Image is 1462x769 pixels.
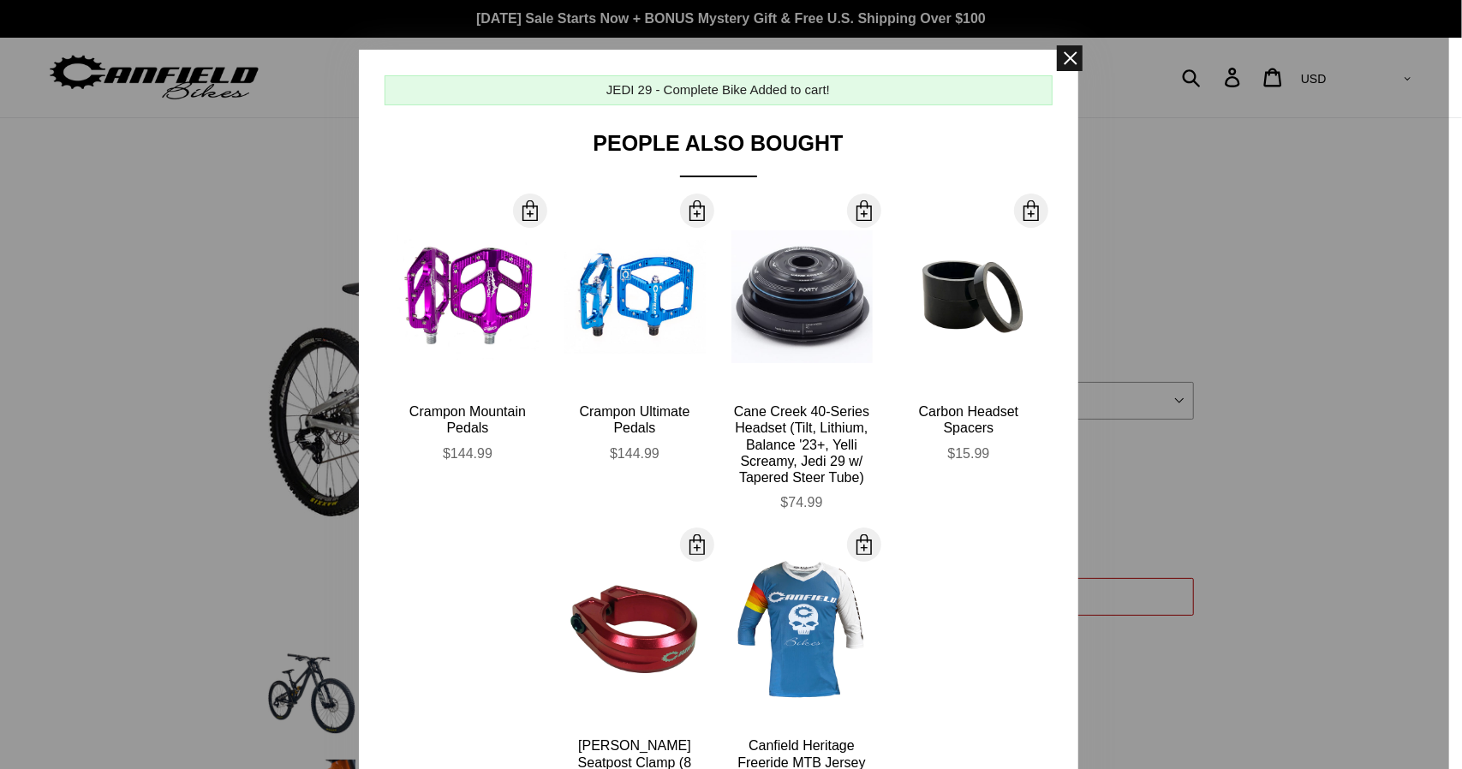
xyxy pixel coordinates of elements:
[397,226,539,367] img: Canfield-Crampon-Mountain-Purple-Shopify_large.jpg
[443,446,492,461] span: $144.99
[610,446,659,461] span: $144.99
[898,403,1040,436] div: Carbon Headset Spacers
[731,403,873,486] div: Cane Creek 40-Series Headset (Tilt, Lithium, Balance '23+, Yelli Screamy, Jedi 29 w/ Tapered Stee...
[731,560,873,701] img: Canfield-Hertiage-Jersey-Blue-Front_large.jpg
[731,230,873,363] img: 42-BAA0533K9673-500x471_large.jpg
[564,403,706,436] div: Crampon Ultimate Pedals
[564,560,706,701] img: Canfield-Seat-Clamp-Red-2_large.jpg
[606,80,830,100] div: JEDI 29 - Complete Bike Added to cart!
[898,226,1040,367] img: CANFIELD-CARBON-HEADSET-SPACERS_large.jpg
[385,131,1053,177] div: People Also Bought
[397,403,539,436] div: Crampon Mountain Pedals
[564,226,706,367] img: Canfield-Crampon-Ultimate-Blue_large.jpg
[948,446,990,461] span: $15.99
[781,495,823,510] span: $74.99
